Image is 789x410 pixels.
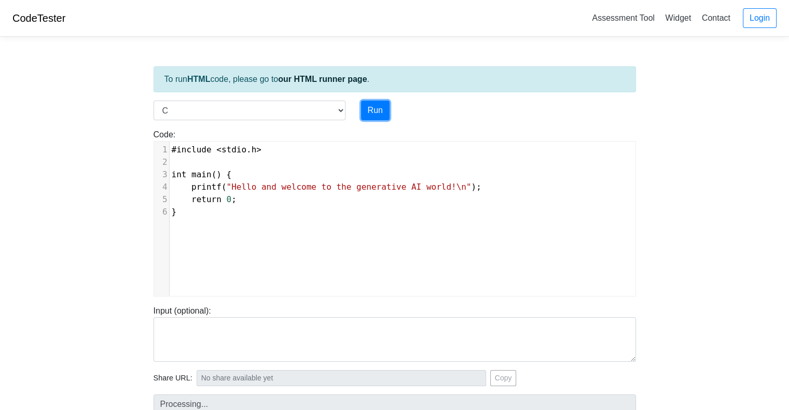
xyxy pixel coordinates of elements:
[146,129,644,296] div: Code:
[154,168,169,181] div: 3
[252,145,257,154] span: h
[191,182,222,192] span: printf
[154,181,169,193] div: 4
[12,12,65,24] a: CodeTester
[172,169,232,179] span: () {
[172,194,237,204] span: ;
[191,169,212,179] span: main
[743,8,777,28] a: Login
[154,206,169,218] div: 6
[191,194,222,204] span: return
[588,9,659,26] a: Assessment Tool
[187,75,210,83] strong: HTML
[172,182,481,192] span: ( );
[216,145,222,154] span: <
[222,145,246,154] span: stdio
[154,373,192,384] span: Share URL:
[661,9,695,26] a: Widget
[698,9,735,26] a: Contact
[226,182,471,192] span: "Hello and welcome to the generative AI world!\n"
[154,66,636,92] div: To run code, please go to .
[197,370,486,386] input: No share available yet
[172,207,177,217] span: }
[146,305,644,362] div: Input (optional):
[154,193,169,206] div: 5
[361,101,390,120] button: Run
[278,75,367,83] a: our HTML runner page
[172,169,187,179] span: int
[256,145,261,154] span: >
[490,370,517,386] button: Copy
[226,194,231,204] span: 0
[154,156,169,168] div: 2
[172,145,262,154] span: .
[154,144,169,156] div: 1
[172,145,212,154] span: #include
